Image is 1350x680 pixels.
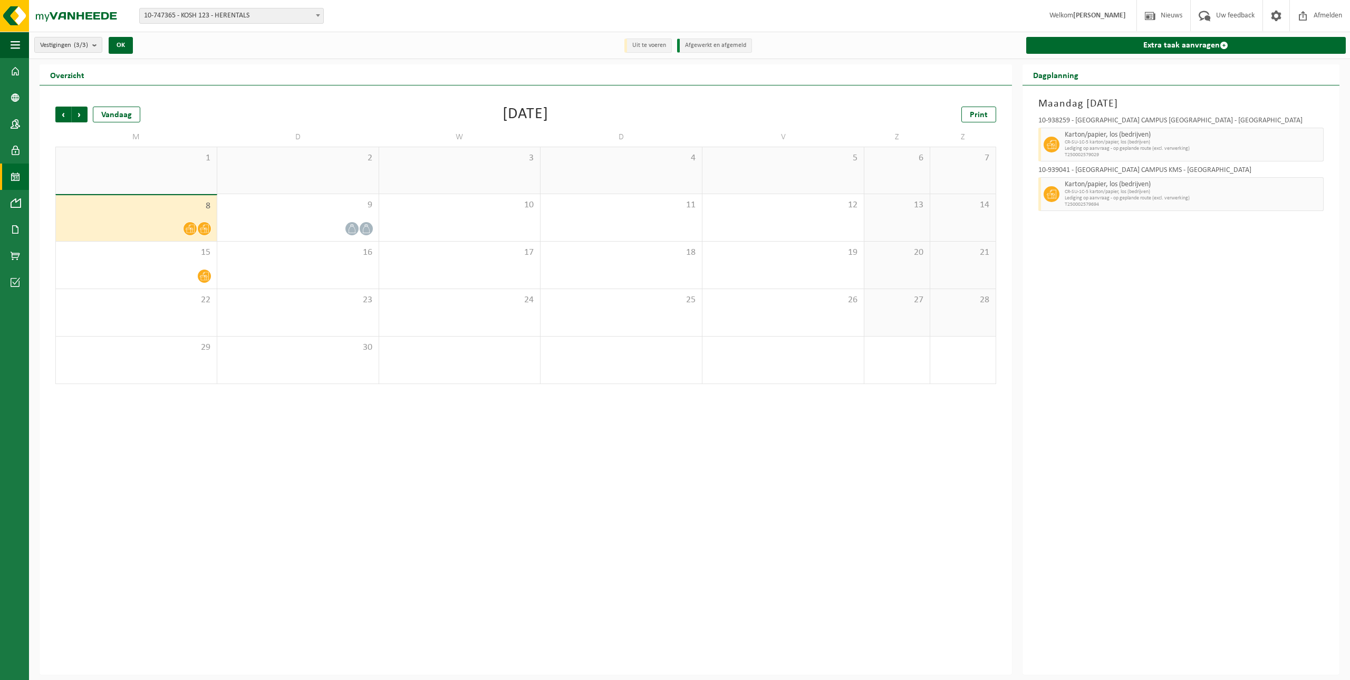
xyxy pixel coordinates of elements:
span: 7 [936,152,990,164]
li: Afgewerkt en afgemeld [677,39,752,53]
td: W [379,128,541,147]
td: D [541,128,702,147]
li: Uit te voeren [624,39,672,53]
span: 24 [384,294,535,306]
span: 14 [936,199,990,211]
td: V [702,128,864,147]
div: Vandaag [93,107,140,122]
a: Extra taak aanvragen [1026,37,1346,54]
span: 26 [708,294,859,306]
span: CR-SU-1C-5 karton/papier, los (bedrijven) [1065,139,1320,146]
strong: [PERSON_NAME] [1073,12,1126,20]
span: 6 [870,152,924,164]
h3: Maandag [DATE] [1038,96,1324,112]
span: 10 [384,199,535,211]
td: D [217,128,379,147]
h2: Overzicht [40,64,95,85]
div: [DATE] [503,107,548,122]
span: 8 [61,200,211,212]
span: Vorige [55,107,71,122]
span: 15 [61,247,211,258]
a: Print [961,107,996,122]
td: Z [930,128,996,147]
div: 10-938259 - [GEOGRAPHIC_DATA] CAMPUS [GEOGRAPHIC_DATA] - [GEOGRAPHIC_DATA] [1038,117,1324,128]
span: Karton/papier, los (bedrijven) [1065,131,1320,139]
span: 2 [223,152,373,164]
span: 9 [223,199,373,211]
span: 20 [870,247,924,258]
span: 27 [870,294,924,306]
span: CR-SU-1C-5 karton/papier, los (bedrijven) [1065,189,1320,195]
span: 16 [223,247,373,258]
span: 22 [61,294,211,306]
span: 11 [546,199,697,211]
span: 29 [61,342,211,353]
span: 21 [936,247,990,258]
span: 28 [936,294,990,306]
span: 10-747365 - KOSH 123 - HERENTALS [140,8,323,23]
count: (3/3) [74,42,88,49]
span: 10-747365 - KOSH 123 - HERENTALS [139,8,324,24]
span: Lediging op aanvraag - op geplande route (excl. verwerking) [1065,146,1320,152]
span: 1 [61,152,211,164]
td: Z [864,128,930,147]
span: 19 [708,247,859,258]
h2: Dagplanning [1023,64,1089,85]
span: 18 [546,247,697,258]
span: Print [970,111,988,119]
span: Vestigingen [40,37,88,53]
span: Karton/papier, los (bedrijven) [1065,180,1320,189]
span: Lediging op aanvraag - op geplande route (excl. verwerking) [1065,195,1320,202]
div: 10-939041 - [GEOGRAPHIC_DATA] CAMPUS KMS - [GEOGRAPHIC_DATA] [1038,167,1324,177]
span: 13 [870,199,924,211]
td: M [55,128,217,147]
span: T250002579029 [1065,152,1320,158]
span: Volgende [72,107,88,122]
span: 12 [708,199,859,211]
span: T250002579694 [1065,202,1320,208]
span: 30 [223,342,373,353]
span: 25 [546,294,697,306]
span: 23 [223,294,373,306]
button: OK [109,37,133,54]
span: 5 [708,152,859,164]
span: 17 [384,247,535,258]
span: 3 [384,152,535,164]
span: 4 [546,152,697,164]
button: Vestigingen(3/3) [34,37,102,53]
